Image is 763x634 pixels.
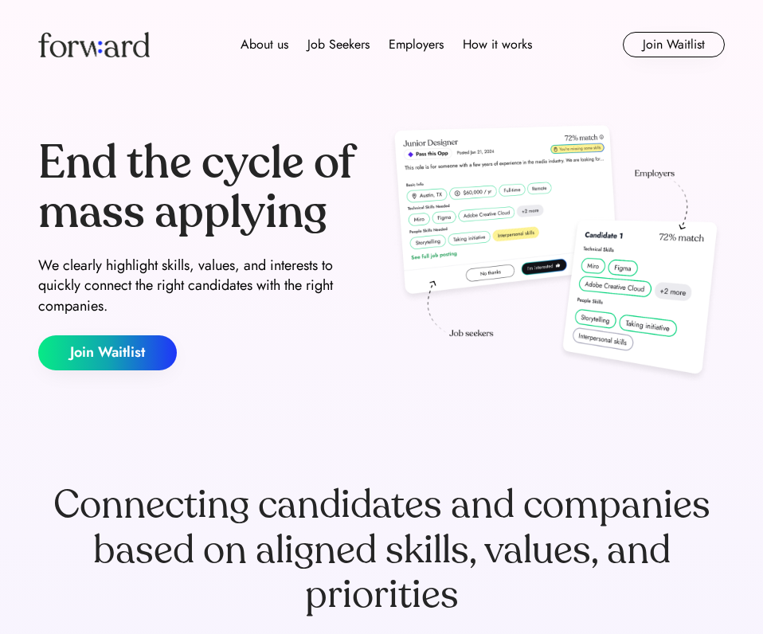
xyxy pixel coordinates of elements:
div: Connecting candidates and companies based on aligned skills, values, and priorities [38,483,725,616]
div: Job Seekers [307,35,370,54]
div: How it works [463,35,532,54]
div: About us [241,35,288,54]
div: End the cycle of mass applying [38,139,375,237]
div: Employers [389,35,444,54]
img: hero-image.png [388,121,725,387]
button: Join Waitlist [38,335,177,370]
button: Join Waitlist [623,32,725,57]
img: Forward logo [38,32,150,57]
div: We clearly highlight skills, values, and interests to quickly connect the right candidates with t... [38,256,375,316]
